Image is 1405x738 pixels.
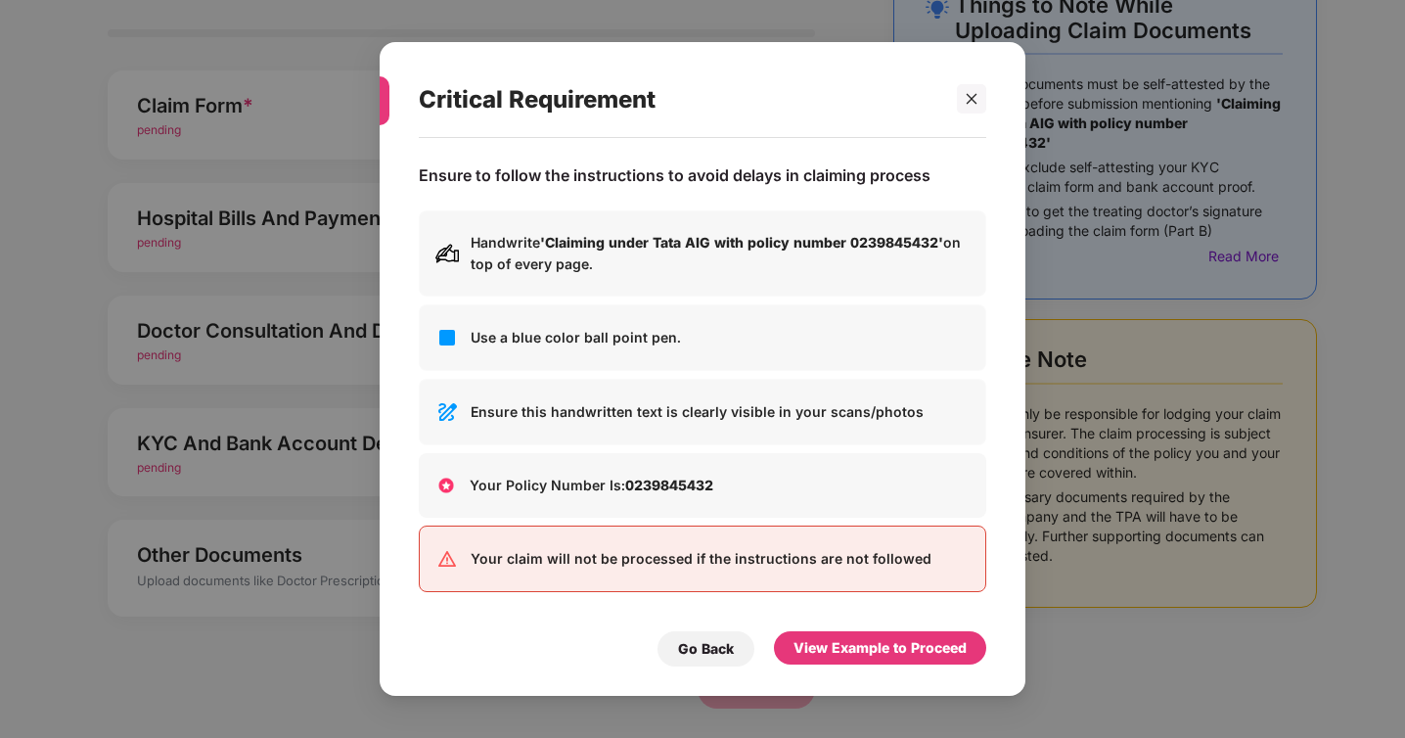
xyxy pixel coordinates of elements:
p: Your claim will not be processed if the instructions are not followed [471,548,970,570]
p: Your Policy Number Is: [470,475,971,496]
div: View Example to Proceed [793,637,967,659]
img: +cAAAAASUVORK5CYII= [434,474,458,497]
img: svg+xml;base64,PHN2ZyB3aWR0aD0iMjQiIGhlaWdodD0iMjQiIHZpZXdCb3g9IjAgMCAyNCAyNCIgZmlsbD0ibm9uZSIgeG... [435,547,459,571]
p: Use a blue color ball point pen. [471,327,970,348]
div: Go Back [678,638,734,660]
b: 'Claiming under Tata AIG with policy number 0239845432' [540,234,943,251]
b: 0239845432 [625,477,713,493]
p: Handwrite on top of every page. [471,232,970,275]
div: Critical Requirement [419,62,939,138]
span: close [965,92,978,106]
p: Ensure to follow the instructions to avoid delays in claiming process [419,165,930,186]
img: svg+xml;base64,PHN2ZyB3aWR0aD0iMjQiIGhlaWdodD0iMjQiIHZpZXdCb3g9IjAgMCAyNCAyNCIgZmlsbD0ibm9uZSIgeG... [435,326,459,349]
p: Ensure this handwritten text is clearly visible in your scans/photos [471,401,970,423]
img: svg+xml;base64,PHN2ZyB3aWR0aD0iMjQiIGhlaWdodD0iMjQiIHZpZXdCb3g9IjAgMCAyNCAyNCIgZmlsbD0ibm9uZSIgeG... [435,400,459,424]
img: svg+xml;base64,PHN2ZyB3aWR0aD0iMjAiIGhlaWdodD0iMjAiIHZpZXdCb3g9IjAgMCAyMCAyMCIgZmlsbD0ibm9uZSIgeG... [435,242,459,265]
